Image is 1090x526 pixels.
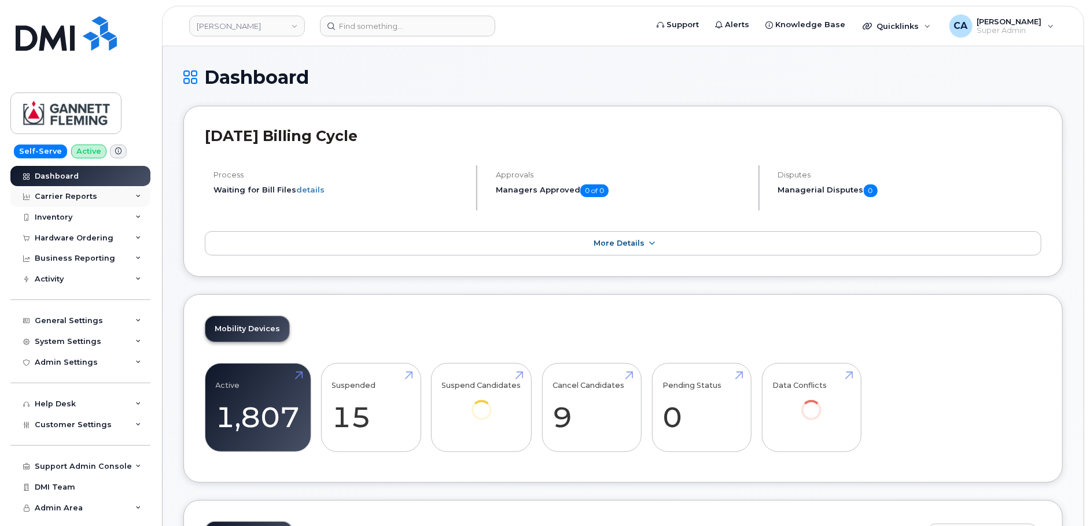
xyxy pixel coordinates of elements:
a: Suspended 15 [332,369,410,446]
h5: Managers Approved [496,184,749,197]
li: Waiting for Bill Files [213,184,466,195]
span: More Details [594,239,645,247]
h5: Managerial Disputes [778,184,1041,197]
a: Cancel Candidates 9 [553,369,631,446]
a: details [296,185,325,194]
h4: Process [213,171,466,179]
h1: Dashboard [183,67,1063,87]
h2: [DATE] Billing Cycle [205,127,1041,145]
h4: Disputes [778,171,1041,179]
a: Pending Status 0 [662,369,741,446]
a: Active 1,807 [216,369,300,446]
a: Mobility Devices [205,316,289,342]
a: Suspend Candidates [442,369,521,436]
a: Data Conflicts [772,369,850,436]
h4: Approvals [496,171,749,179]
span: 0 [864,184,878,197]
span: 0 of 0 [580,184,609,197]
